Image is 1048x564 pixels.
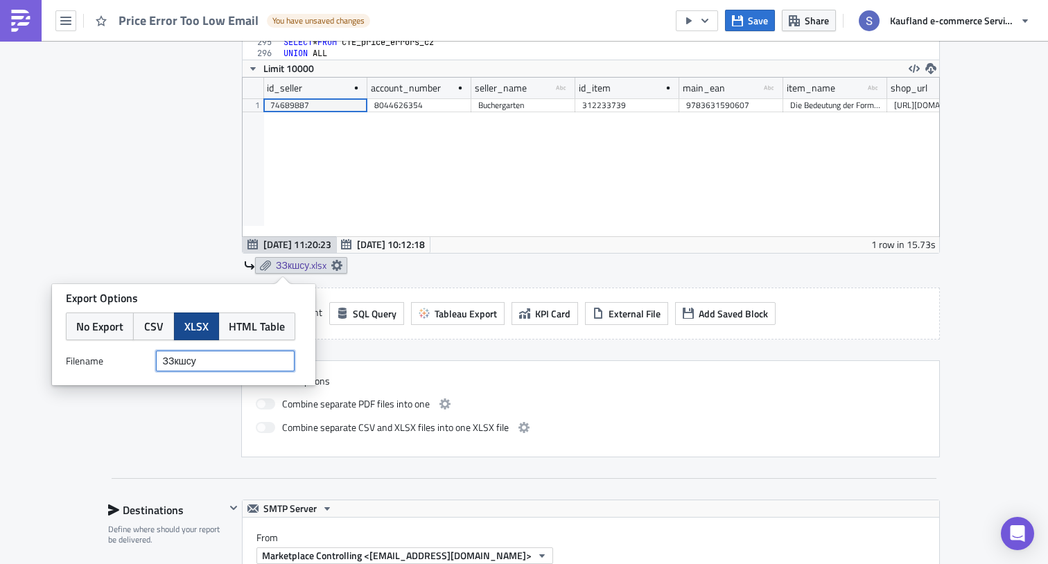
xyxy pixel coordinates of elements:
span: SMTP Server [263,500,317,517]
button: CSV [133,312,175,340]
button: KPI Card [512,302,578,325]
span: domnievame sa, že pri vytváraní vašich ponúk došlo k chybám. [6,82,290,93]
input: xlsx_file [156,351,295,371]
button: No Export [66,312,134,340]
button: Tableau Export [411,302,505,325]
button: Kaufland e-commerce Services GmbH & Co. KG [850,6,1038,36]
div: 9783631590607 [686,98,776,112]
div: 297 [243,59,281,70]
label: Filenam﻿e [66,351,149,371]
div: Buchergarten [478,98,568,112]
span: english version below [6,7,103,18]
div: main_ean [683,78,725,98]
span: No Export [76,318,123,335]
button: External File [585,302,668,325]
div: item_name [787,78,835,98]
span: Tableau Export [435,306,497,321]
span: External File [609,306,661,321]
em: stĺpci H [40,123,73,134]
span: KPI Card [535,306,570,321]
img: PushMetrics [10,10,32,32]
span: Limit 10000 [263,61,314,76]
button: Marketplace Controlling <[EMAIL_ADDRESS][DOMAIN_NAME]> [256,547,553,564]
button: SQL Query [329,302,404,325]
div: seller_name [475,78,527,98]
span: Vážená predajkyňa, vážený predajca [6,61,181,72]
span: [DATE] 10:12:18 [357,237,425,252]
span: Marketplace Controlling <[EMAIL_ADDRESS][DOMAIN_NAME]> [262,548,532,563]
span: [DATE] 11:20:23 [263,237,331,252]
div: 1 row in 15.73s [871,236,936,253]
div: Die Bedeutung der Form für Begriff und Rechtsfolgen des Verwaltungsakts [790,98,880,112]
strong: {{ row.seller_name }} [181,60,293,72]
button: Add Saved Block [675,302,776,325]
button: [DATE] 10:12:18 [336,236,430,253]
span: SQL Query [353,306,396,321]
div: id_item [579,78,611,98]
button: Share [782,10,836,31]
span: XLSX [184,318,209,335]
div: 74689887 [270,98,360,112]
label: Additional Options [256,375,925,387]
span: ЗЗкшсу.xlsx [276,259,326,272]
span: HTML Table [229,318,285,335]
div: [URL][DOMAIN_NAME] [894,98,984,112]
div: account_number [371,78,441,98]
span: Share [805,13,829,28]
span: V môžete vidieť aktuálnu cenu produktu. [33,123,245,134]
div: Destinations [108,500,225,520]
span: Skontrolujte, prosím, či sú ceny produktov uvedených v prílohe správne. [6,103,357,114]
div: Export Options [66,291,302,306]
span: Save [748,13,768,28]
span: Add Saved Block [699,306,768,321]
a: ЗЗкшсу.xlsx [255,257,347,274]
button: HTML Table [218,312,295,340]
button: SMTP Server [243,500,338,517]
img: Avatar [857,9,881,33]
span: Price Error Too Low Email [119,12,260,28]
button: XLSX [174,312,219,340]
label: From [256,531,939,544]
div: 296 [243,48,281,59]
span: CSV [144,318,164,335]
div: Open Intercom Messenger [1001,517,1034,550]
span: Combine separate CSV and XLSX files into one XLSX file [282,419,509,436]
button: Save [725,10,775,31]
div: shop_url [891,78,927,98]
span: Kaufland e-commerce Services GmbH & Co. KG [890,13,1015,28]
span: Combine separate PDF files into one [282,396,430,412]
div: id_seller [267,78,302,98]
button: Hide content [225,500,242,516]
span: You have unsaved changes [272,15,365,26]
div: 295 [243,37,281,48]
p: {% if row.preferred_email_language=='sk' %} [6,33,662,46]
div: 8044626354 [374,98,464,112]
button: [DATE] 11:20:23 [243,236,337,253]
div: 312233739 [582,98,672,112]
button: Limit 10000 [243,60,319,77]
div: Define where should your report be delivered. [108,524,225,545]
